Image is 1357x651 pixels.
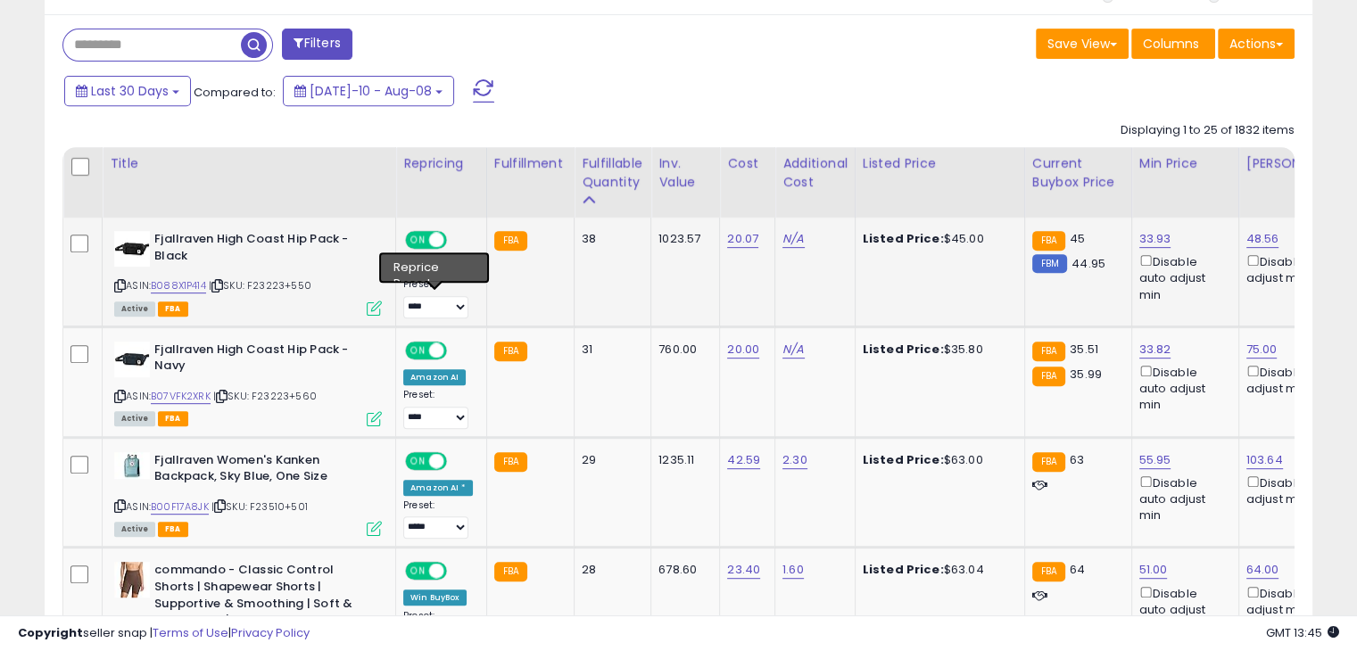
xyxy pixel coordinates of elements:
[1246,154,1353,173] div: [PERSON_NAME]
[727,451,760,469] a: 42.59
[494,231,527,251] small: FBA
[1246,341,1278,358] a: 75.00
[407,453,429,468] span: ON
[582,452,637,468] div: 29
[863,342,1011,358] div: $35.80
[782,561,804,579] a: 1.60
[1032,562,1065,581] small: FBA
[282,29,352,60] button: Filters
[403,389,473,429] div: Preset:
[1246,561,1279,579] a: 64.00
[158,522,188,537] span: FBA
[727,561,760,579] a: 23.40
[1070,561,1085,578] span: 64
[407,564,429,579] span: ON
[114,342,382,424] div: ASIN:
[444,564,473,579] span: OFF
[114,452,382,535] div: ASIN:
[1139,251,1225,303] div: Disable auto adjust min
[154,342,371,379] b: Fjallraven High Coast Hip Pack - Navy
[231,624,310,641] a: Privacy Policy
[494,562,527,581] small: FBA
[114,231,382,314] div: ASIN:
[403,278,473,318] div: Preset:
[114,301,155,317] span: All listings currently available for purchase on Amazon
[403,589,467,606] div: Win BuyBox
[403,259,466,275] div: Amazon AI
[1070,341,1098,358] span: 35.51
[1139,362,1225,414] div: Disable auto adjust min
[444,233,473,248] span: OFF
[114,231,150,267] img: 31c8IUxSWNL._SL40_.jpg
[114,562,150,597] img: 316HRrnSnhL._SL40_.jpg
[863,452,1011,468] div: $63.00
[582,562,637,578] div: 28
[18,624,83,641] strong: Copyright
[154,231,371,268] b: Fjallraven High Coast Hip Pack - Black
[1131,29,1215,59] button: Columns
[658,562,706,578] div: 678.60
[1139,341,1171,358] a: 33.82
[283,76,454,106] button: [DATE]-10 - Aug-08
[154,562,371,649] b: commando - Classic Control Shorts | Shapewear Shorts | Supportive & Smoothing | Soft & Breathable...
[64,76,191,106] button: Last 30 Days
[1032,342,1065,361] small: FBA
[1121,122,1295,139] div: Displaying 1 to 25 of 1832 items
[1266,624,1339,641] span: 2025-09-8 13:45 GMT
[782,154,848,192] div: Additional Cost
[1070,451,1084,468] span: 63
[1246,230,1279,248] a: 48.56
[582,231,637,247] div: 38
[407,342,429,358] span: ON
[153,624,228,641] a: Terms of Use
[658,342,706,358] div: 760.00
[494,342,527,361] small: FBA
[1032,452,1065,472] small: FBA
[1139,561,1168,579] a: 51.00
[863,230,944,247] b: Listed Price:
[114,452,150,479] img: 41JhEunXizL._SL40_.jpg
[727,341,759,358] a: 20.00
[158,301,188,317] span: FBA
[209,278,311,293] span: | SKU: F23223+550
[91,82,169,100] span: Last 30 Days
[403,499,473,540] div: Preset:
[1139,451,1171,469] a: 55.95
[782,341,804,358] a: N/A
[1139,154,1231,173] div: Min Price
[782,230,804,248] a: N/A
[863,561,944,578] b: Listed Price:
[1246,473,1346,507] div: Disable auto adjust max
[658,452,706,468] div: 1235.11
[1139,230,1171,248] a: 33.93
[444,342,473,358] span: OFF
[403,480,473,496] div: Amazon AI *
[213,389,317,403] span: | SKU: F23223+560
[1139,583,1225,635] div: Disable auto adjust min
[494,452,527,472] small: FBA
[1070,230,1085,247] span: 45
[151,278,206,293] a: B088X1P414
[1070,366,1102,383] span: 35.99
[863,562,1011,578] div: $63.04
[1032,254,1067,273] small: FBM
[1032,231,1065,251] small: FBA
[444,453,473,468] span: OFF
[310,82,432,100] span: [DATE]-10 - Aug-08
[114,522,155,537] span: All listings currently available for purchase on Amazon
[727,154,767,173] div: Cost
[151,499,209,515] a: B00F17A8JK
[1246,451,1283,469] a: 103.64
[403,154,479,173] div: Repricing
[658,231,706,247] div: 1023.57
[211,499,308,514] span: | SKU: F23510+501
[582,342,637,358] div: 31
[1246,583,1346,618] div: Disable auto adjust max
[658,154,712,192] div: Inv. value
[154,452,371,490] b: Fjallraven Women's Kanken Backpack, Sky Blue, One Size
[407,233,429,248] span: ON
[114,342,150,377] img: 316br7uxySL._SL40_.jpg
[727,230,758,248] a: 20.07
[1246,362,1346,397] div: Disable auto adjust max
[582,154,643,192] div: Fulfillable Quantity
